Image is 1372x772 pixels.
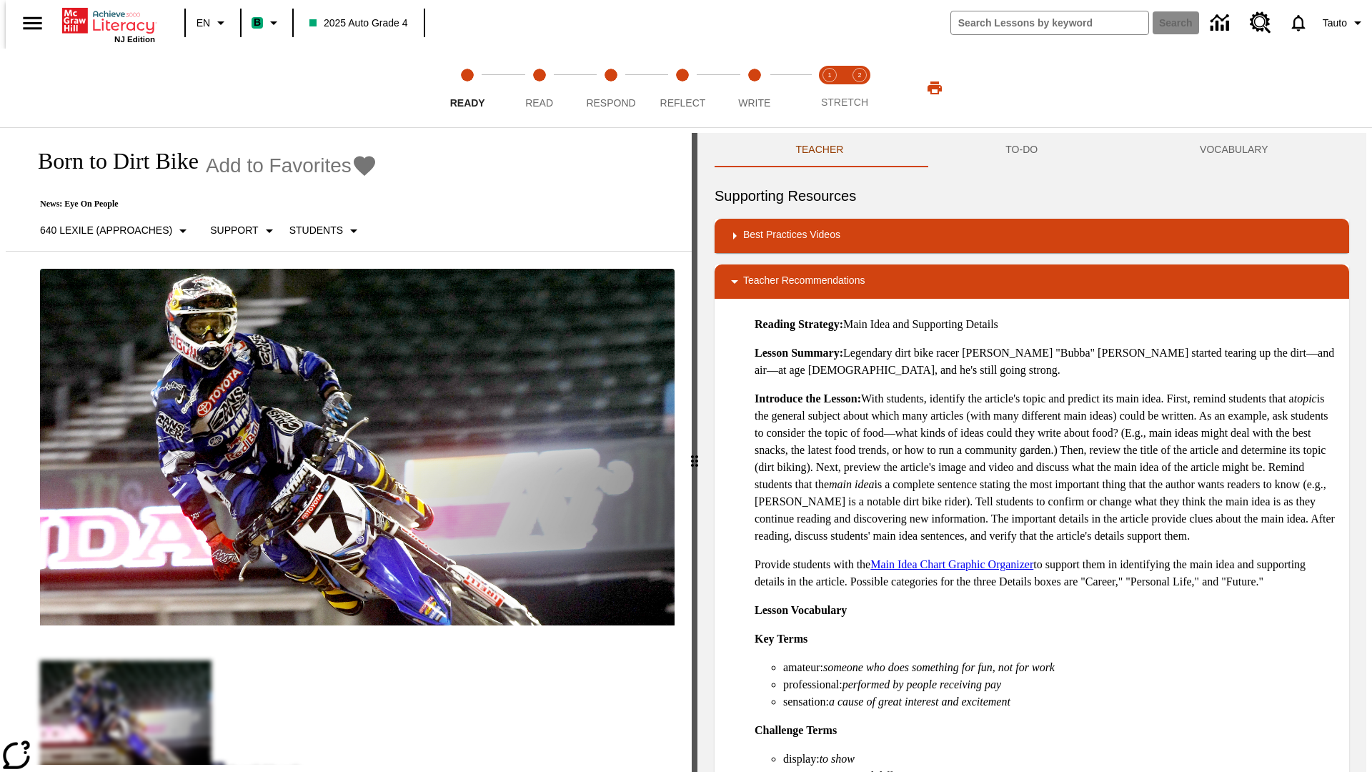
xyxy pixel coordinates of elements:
[1119,133,1349,167] button: VOCABULARY
[857,71,861,79] text: 2
[525,97,553,109] span: Read
[1294,392,1317,405] em: topic
[829,696,1010,708] em: a cause of great interest and excitement
[641,49,724,127] button: Reflect step 4 of 5
[1317,10,1372,36] button: Profile/Settings
[755,724,837,736] strong: Challenge Terms
[426,49,509,127] button: Ready step 1 of 5
[114,35,155,44] span: NJ Edition
[809,49,850,127] button: Stretch Read step 1 of 2
[842,678,1001,691] em: performed by people receiving pay
[23,148,199,174] h1: Born to Dirt Bike
[1280,4,1317,41] a: Notifications
[823,661,1055,673] em: someone who does something for fun, not for work
[34,218,197,244] button: Select Lexile, 640 Lexile (Approaches)
[715,184,1349,207] h6: Supporting Resources
[755,318,843,330] strong: Reading Strategy:
[829,478,875,490] em: main idea
[827,71,831,79] text: 1
[190,10,236,36] button: Language: EN, Select a language
[6,133,692,765] div: reading
[570,49,652,127] button: Respond step 3 of 5
[715,133,1349,167] div: Instructional Panel Tabs
[206,154,352,177] span: Add to Favorites
[204,218,283,244] button: Scaffolds, Support
[1323,16,1347,31] span: Tauto
[450,97,485,109] span: Ready
[40,223,172,238] p: 640 Lexile (Approaches)
[210,223,258,238] p: Support
[289,223,343,238] p: Students
[715,264,1349,299] div: Teacher Recommendations
[820,753,855,765] em: to show
[755,392,861,405] strong: Introduce the Lesson:
[912,75,958,101] button: Print
[309,16,408,31] span: 2025 Auto Grade 4
[743,273,865,290] p: Teacher Recommendations
[738,97,770,109] span: Write
[246,10,288,36] button: Boost Class color is mint green. Change class color
[755,604,847,616] strong: Lesson Vocabulary
[715,133,925,167] button: Teacher
[692,133,697,772] div: Press Enter or Spacebar and then press right and left arrow keys to move the slider
[1202,4,1241,43] a: Data Center
[40,269,675,626] img: Motocross racer James Stewart flies through the air on his dirt bike.
[783,751,1338,768] li: display:
[284,218,368,244] button: Select Student
[23,199,377,209] p: News: Eye On People
[839,49,880,127] button: Stretch Respond step 2 of 2
[497,49,580,127] button: Read step 2 of 5
[783,676,1338,693] li: professional:
[586,97,635,109] span: Respond
[713,49,796,127] button: Write step 5 of 5
[755,347,843,359] strong: Lesson Summary:
[783,693,1338,711] li: sensation:
[715,219,1349,253] div: Best Practices Videos
[925,133,1119,167] button: TO-DO
[951,11,1148,34] input: search field
[783,659,1338,676] li: amateur:
[755,633,807,645] strong: Key Terms
[697,133,1366,772] div: activity
[1241,4,1280,42] a: Resource Center, Will open in new tab
[821,96,868,108] span: STRETCH
[11,2,54,44] button: Open side menu
[755,390,1338,545] p: With students, identify the article's topic and predict its main idea. First, remind students tha...
[660,97,706,109] span: Reflect
[197,16,210,31] span: EN
[254,14,261,31] span: B
[755,556,1338,590] p: Provide students with the to support them in identifying the main idea and supporting details in ...
[870,558,1033,570] a: Main Idea Chart Graphic Organizer
[755,316,1338,333] p: Main Idea and Supporting Details
[62,5,155,44] div: Home
[743,227,840,244] p: Best Practices Videos
[206,153,377,178] button: Add to Favorites - Born to Dirt Bike
[755,345,1338,379] p: Legendary dirt bike racer [PERSON_NAME] "Bubba" [PERSON_NAME] started tearing up the dirt—and air...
